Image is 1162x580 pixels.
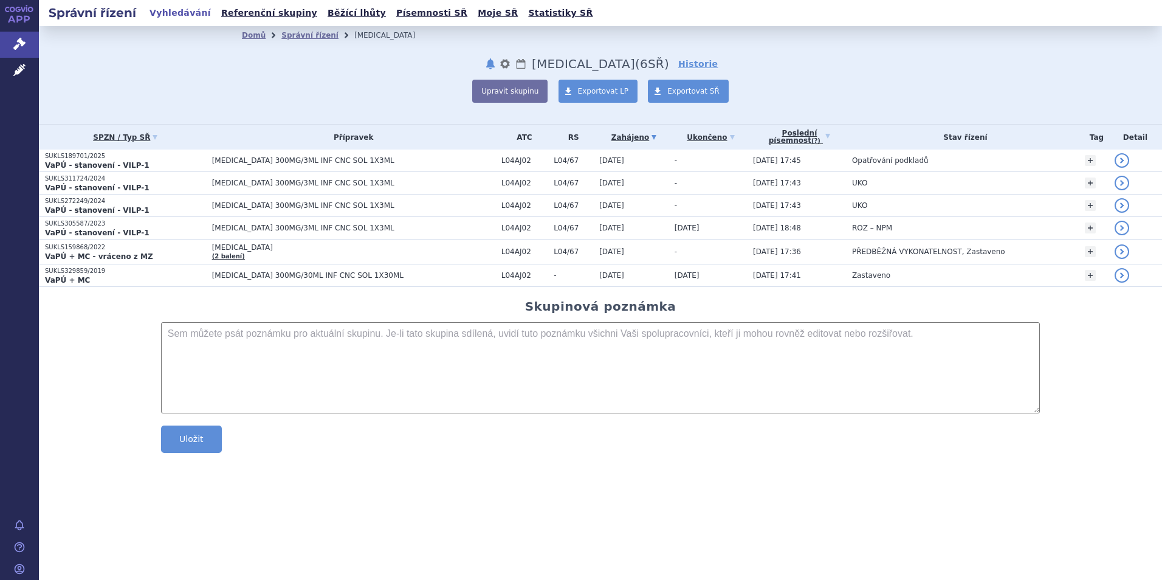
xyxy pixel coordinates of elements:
span: L04/67 [554,156,593,165]
span: [DATE] [599,201,624,210]
span: [DATE] 17:45 [753,156,801,165]
a: Referenční skupiny [218,5,321,21]
a: Písemnosti SŘ [393,5,471,21]
a: Správní řízení [281,31,339,40]
a: detail [1115,268,1129,283]
a: detail [1115,153,1129,168]
a: Domů [242,31,266,40]
strong: VaPÚ + MC [45,276,90,285]
span: Opatřování podkladů [852,156,929,165]
span: [MEDICAL_DATA] 300MG/3ML INF CNC SOL 1X3ML [212,179,495,187]
span: L04/67 [554,179,593,187]
p: SUKLS311724/2024 [45,174,206,183]
span: [DATE] [599,271,624,280]
a: SPZN / Typ SŘ [45,129,206,146]
span: ( SŘ) [635,57,669,71]
p: SUKLS159868/2022 [45,243,206,252]
span: L04/67 [554,247,593,256]
span: PŘEDBĚŽNÁ VYKONATELNOST, Zastaveno [852,247,1005,256]
button: Uložit [161,426,222,453]
a: Exportovat SŘ [648,80,729,103]
a: Moje SŘ [474,5,521,21]
span: UKO [852,201,867,210]
span: [DATE] 17:36 [753,247,801,256]
span: - [675,179,677,187]
a: + [1085,246,1096,257]
a: detail [1115,176,1129,190]
span: - [675,201,677,210]
span: [DATE] 17:43 [753,179,801,187]
strong: VaPÚ + MC - vráceno z MZ [45,252,153,261]
span: [DATE] 18:48 [753,224,801,232]
a: detail [1115,244,1129,259]
a: + [1085,200,1096,211]
span: - [675,156,677,165]
span: Ultomiris [532,57,635,71]
span: - [675,247,677,256]
abbr: (?) [811,137,820,145]
span: L04/67 [554,224,593,232]
button: nastavení [499,57,511,71]
span: [DATE] [675,271,700,280]
span: Exportovat LP [578,87,629,95]
span: [DATE] [675,224,700,232]
span: [MEDICAL_DATA] 300MG/3ML INF CNC SOL 1X3ML [212,224,495,232]
strong: VaPÚ - stanovení - VILP-1 [45,184,150,192]
a: + [1085,155,1096,166]
th: Stav řízení [846,125,1079,150]
span: L04AJ02 [501,156,548,165]
span: 6 [640,57,648,71]
strong: VaPÚ - stanovení - VILP-1 [45,206,150,215]
span: [MEDICAL_DATA] [212,243,495,252]
span: L04AJ02 [501,247,548,256]
span: Zastaveno [852,271,890,280]
h2: Skupinová poznámka [525,299,676,314]
a: Statistiky SŘ [524,5,596,21]
a: Historie [678,58,718,70]
a: detail [1115,198,1129,213]
th: Přípravek [206,125,495,150]
a: Poslednípísemnost(?) [753,125,846,150]
p: SUKLS305587/2023 [45,219,206,228]
span: L04AJ02 [501,271,548,280]
th: RS [548,125,593,150]
strong: VaPÚ - stanovení - VILP-1 [45,161,150,170]
strong: VaPÚ - stanovení - VILP-1 [45,229,150,237]
button: Upravit skupinu [472,80,548,103]
span: [DATE] [599,247,624,256]
span: [MEDICAL_DATA] 300MG/3ML INF CNC SOL 1X3ML [212,201,495,210]
span: L04AJ02 [501,201,548,210]
a: Lhůty [515,57,527,71]
span: [DATE] [599,179,624,187]
span: [DATE] 17:43 [753,201,801,210]
span: [DATE] [599,224,624,232]
p: SUKLS329859/2019 [45,267,206,275]
th: ATC [495,125,548,150]
p: SUKLS272249/2024 [45,197,206,205]
span: L04AJ02 [501,224,548,232]
th: Tag [1079,125,1109,150]
span: UKO [852,179,867,187]
span: [MEDICAL_DATA] 300MG/3ML INF CNC SOL 1X3ML [212,156,495,165]
span: [MEDICAL_DATA] 300MG/30ML INF CNC SOL 1X30ML [212,271,495,280]
a: Zahájeno [599,129,669,146]
a: Vyhledávání [146,5,215,21]
a: (2 balení) [212,253,245,260]
button: notifikace [484,57,497,71]
span: L04/67 [554,201,593,210]
span: [DATE] [599,156,624,165]
li: Ultomiris [354,26,431,44]
th: Detail [1109,125,1162,150]
p: SUKLS189701/2025 [45,152,206,161]
a: Ukončeno [675,129,747,146]
span: - [554,271,593,280]
a: Běžící lhůty [324,5,390,21]
a: + [1085,223,1096,233]
span: Exportovat SŘ [667,87,720,95]
h2: Správní řízení [39,4,146,21]
span: L04AJ02 [501,179,548,187]
span: [DATE] 17:41 [753,271,801,280]
a: + [1085,270,1096,281]
a: detail [1115,221,1129,235]
a: Exportovat LP [559,80,638,103]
